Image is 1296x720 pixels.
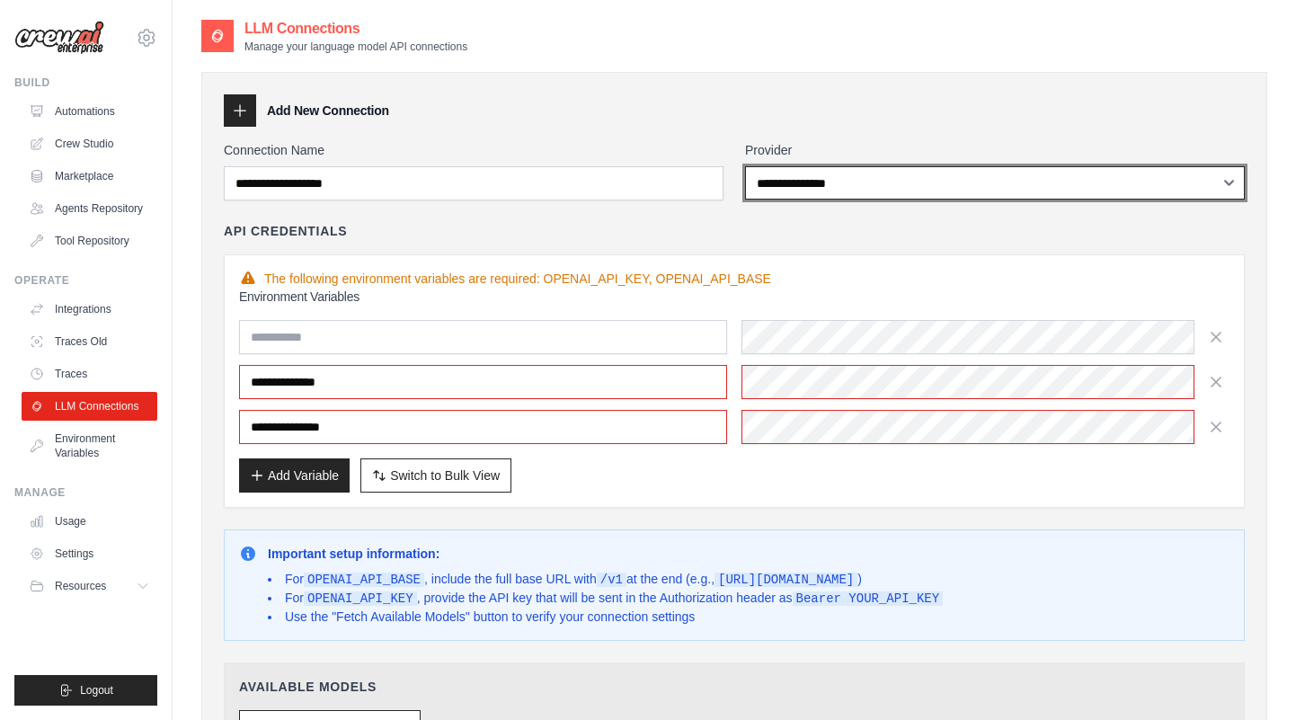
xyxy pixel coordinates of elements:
a: Environment Variables [22,424,157,467]
strong: Important setup information: [268,547,439,561]
span: Logout [80,683,113,698]
li: For , include the full base URL with at the end (e.g., ) [268,570,943,589]
code: [URL][DOMAIN_NAME] [715,573,857,587]
h2: LLM Connections [244,18,467,40]
a: Usage [22,507,157,536]
button: Switch to Bulk View [360,458,511,493]
a: Crew Studio [22,129,157,158]
a: Traces [22,360,157,388]
a: Tool Repository [22,227,157,255]
code: OPENAI_API_KEY [304,591,417,606]
a: Settings [22,539,157,568]
img: Logo [14,21,104,55]
h3: Environment Variables [239,288,1229,306]
li: Use the "Fetch Available Models" button to verify your connection settings [268,608,943,626]
h4: Available Models [239,678,1229,696]
div: Build [14,76,157,90]
div: Operate [14,273,157,288]
span: Resources [55,579,106,593]
a: Integrations [22,295,157,324]
a: Agents Repository [22,194,157,223]
span: Switch to Bulk View [390,467,500,484]
code: /v1 [597,573,626,587]
label: Connection Name [224,141,723,159]
p: Manage your language model API connections [244,40,467,54]
code: OPENAI_API_BASE [304,573,424,587]
div: Manage [14,485,157,500]
li: For , provide the API key that will be sent in the Authorization header as [268,589,943,608]
a: Traces Old [22,327,157,356]
code: Bearer YOUR_API_KEY [793,591,944,606]
a: Marketplace [22,162,157,191]
a: Automations [22,97,157,126]
div: The following environment variables are required: OPENAI_API_KEY, OPENAI_API_BASE [239,270,1229,288]
button: Add Variable [239,458,350,493]
a: LLM Connections [22,392,157,421]
h3: Add New Connection [267,102,389,120]
label: Provider [745,141,1245,159]
button: Resources [22,572,157,600]
h4: API Credentials [224,222,347,240]
button: Logout [14,675,157,706]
